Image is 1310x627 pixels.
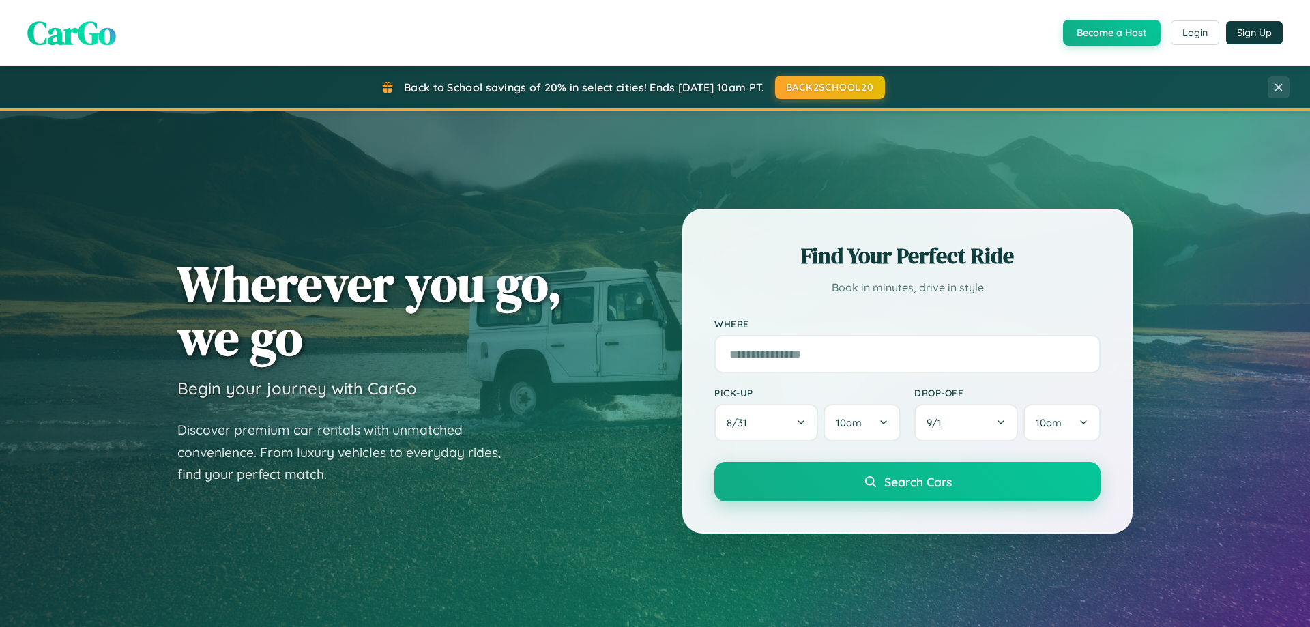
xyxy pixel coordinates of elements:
span: 10am [836,416,862,429]
label: Pick-up [714,387,901,398]
h2: Find Your Perfect Ride [714,241,1101,271]
label: Where [714,318,1101,330]
h3: Begin your journey with CarGo [177,378,417,398]
button: 10am [1023,404,1101,441]
button: Login [1171,20,1219,45]
span: 9 / 1 [927,416,948,429]
h1: Wherever you go, we go [177,257,562,364]
span: CarGo [27,10,116,55]
button: Become a Host [1063,20,1161,46]
label: Drop-off [914,387,1101,398]
p: Book in minutes, drive in style [714,278,1101,297]
button: BACK2SCHOOL20 [775,76,885,99]
button: 9/1 [914,404,1018,441]
button: Search Cars [714,462,1101,501]
button: Sign Up [1226,21,1283,44]
button: 10am [824,404,901,441]
span: 10am [1036,416,1062,429]
button: 8/31 [714,404,818,441]
p: Discover premium car rentals with unmatched convenience. From luxury vehicles to everyday rides, ... [177,419,519,486]
span: Back to School savings of 20% in select cities! Ends [DATE] 10am PT. [404,81,764,94]
span: Search Cars [884,474,952,489]
span: 8 / 31 [727,416,754,429]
